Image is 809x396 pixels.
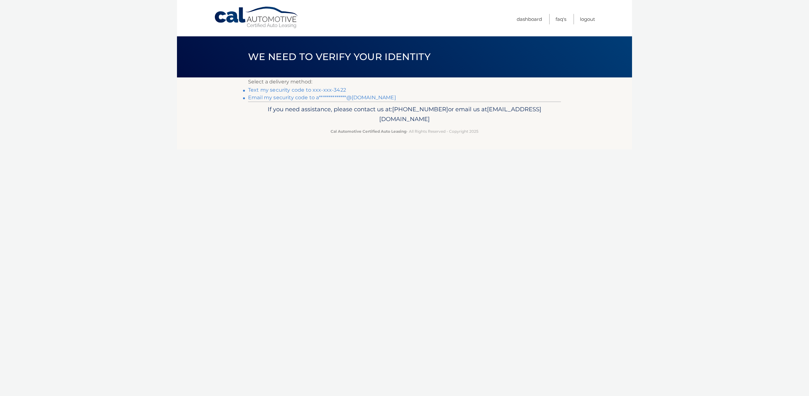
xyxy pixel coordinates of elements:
[252,104,557,125] p: If you need assistance, please contact us at: or email us at
[580,14,595,24] a: Logout
[517,14,542,24] a: Dashboard
[252,128,557,135] p: - All Rights Reserved - Copyright 2025
[248,87,346,93] a: Text my security code to xxx-xxx-3422
[331,129,406,134] strong: Cal Automotive Certified Auto Leasing
[214,6,299,29] a: Cal Automotive
[248,51,430,63] span: We need to verify your identity
[556,14,566,24] a: FAQ's
[248,77,561,86] p: Select a delivery method:
[392,106,448,113] span: [PHONE_NUMBER]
